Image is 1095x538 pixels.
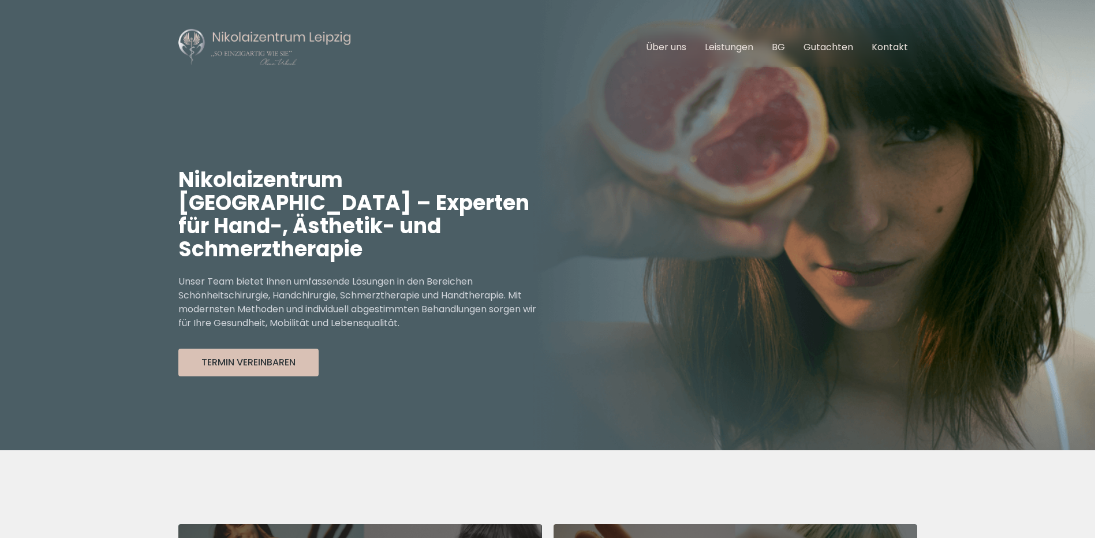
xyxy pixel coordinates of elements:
[646,40,686,54] a: Über uns
[872,40,908,54] a: Kontakt
[178,169,548,261] h1: Nikolaizentrum [GEOGRAPHIC_DATA] – Experten für Hand-, Ästhetik- und Schmerztherapie
[804,40,853,54] a: Gutachten
[772,40,785,54] a: BG
[178,275,548,330] p: Unser Team bietet Ihnen umfassende Lösungen in den Bereichen Schönheitschirurgie, Handchirurgie, ...
[178,349,319,376] button: Termin Vereinbaren
[178,28,352,67] img: Nikolaizentrum Leipzig Logo
[705,40,753,54] a: Leistungen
